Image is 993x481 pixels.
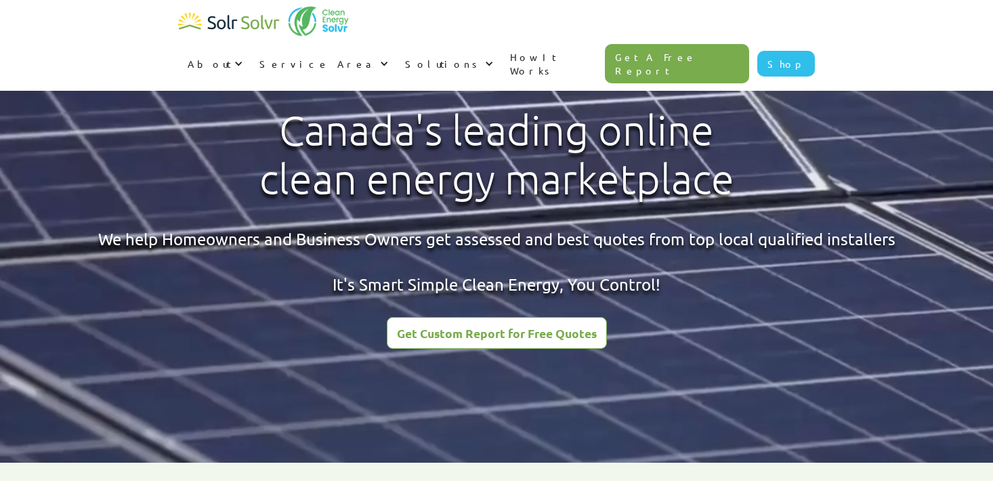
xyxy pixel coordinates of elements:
div: About [178,43,250,84]
div: Service Area [250,43,396,84]
h1: Canada's leading online clean energy marketplace [248,106,746,204]
a: Shop [757,51,815,77]
a: Get A Free Report [605,44,750,83]
div: Get Custom Report for Free Quotes [397,327,597,339]
div: About [188,57,231,70]
div: We help Homeowners and Business Owners get assessed and best quotes from top local qualified inst... [98,228,895,296]
div: Solutions [405,57,482,70]
a: Get Custom Report for Free Quotes [387,317,607,349]
a: How It Works [501,37,605,91]
div: Service Area [259,57,377,70]
div: Solutions [396,43,501,84]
